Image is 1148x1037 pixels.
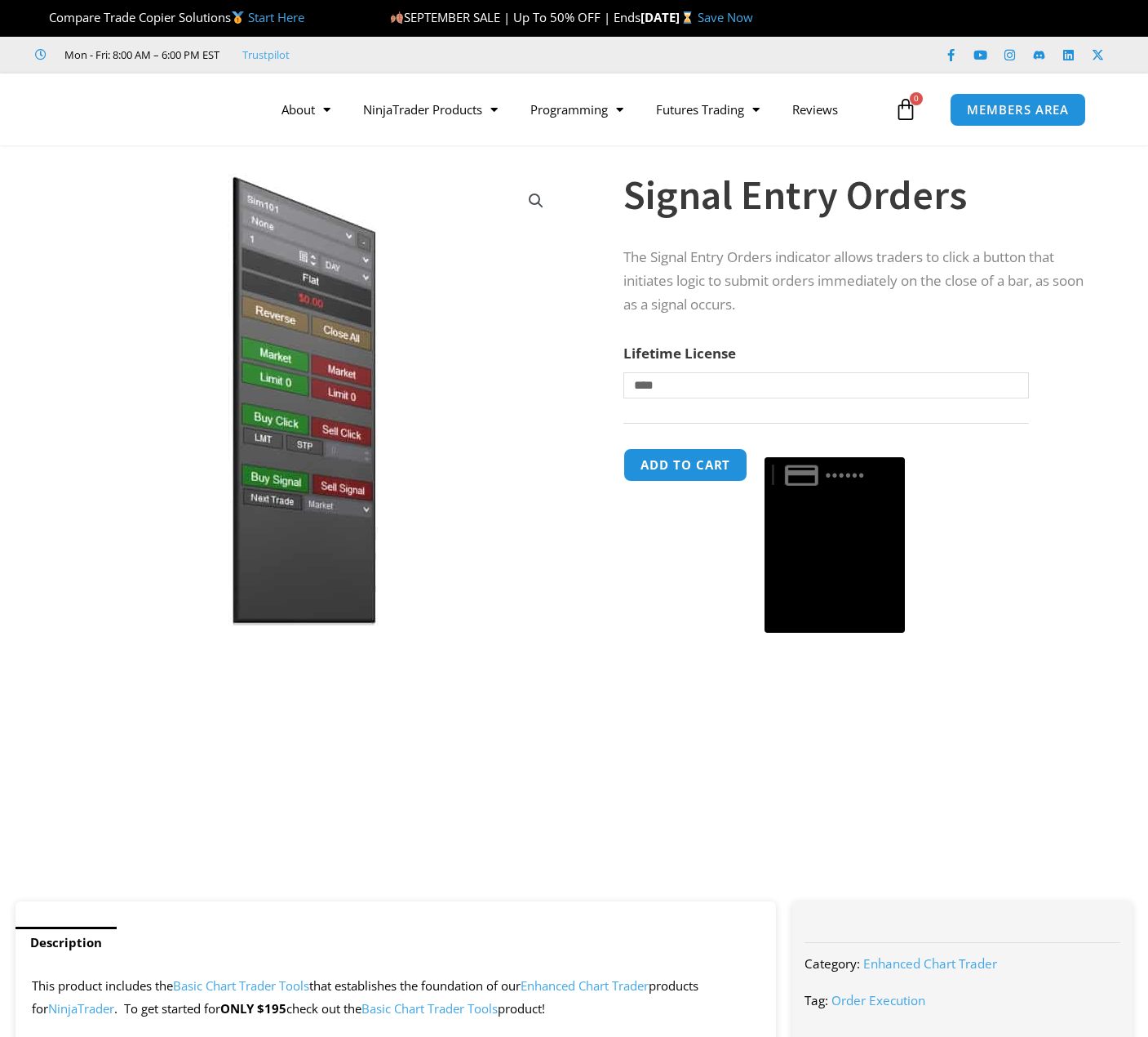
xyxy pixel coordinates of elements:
button: Add to cart [623,448,747,482]
button: Buy with GPay [765,457,905,634]
strong: ONLY $195 [220,1000,286,1017]
img: 🏆 [36,11,48,24]
img: 🥇 [232,11,244,24]
img: 🍂 [391,11,403,24]
span: MEMBERS AREA [967,104,1069,116]
span: 0 [910,92,923,105]
a: Basic Chart Trader Tools [173,977,309,994]
a: Basic Chart Trader Tools [361,1000,498,1017]
p: This product includes the that establishes the foundation of our products for . To get started for [32,975,760,1021]
img: SignalEntryOrders [38,174,563,625]
a: MEMBERS AREA [950,93,1086,127]
a: Enhanced Chart Trader [863,955,997,972]
span: Mon - Fri: 8:00 AM – 6:00 PM EST [60,45,219,65]
iframe: Prerender PayPal Message 1 [623,772,1100,894]
a: NinjaTrader Products [347,91,514,128]
a: Save Now [698,9,753,25]
img: LogoAI | Affordable Indicators – NinjaTrader [50,80,225,139]
a: Description [16,927,117,959]
iframe: Secure payment input frame [761,446,908,447]
span: check out the product! [286,1000,545,1017]
a: About [265,91,347,128]
a: Start Here [248,9,304,25]
a: Programming [514,91,640,128]
a: Futures Trading [640,91,776,128]
a: Enhanced Chart Trader [521,977,649,994]
a: Trustpilot [242,45,290,65]
span: SEPTEMBER SALE | Up To 50% OFF | Ends [390,9,640,25]
a: Order Execution [831,992,925,1008]
span: Compare Trade Copier Solutions [35,9,304,25]
a: 0 [870,86,942,133]
span: Tag: [804,992,828,1008]
p: The Signal Entry Orders indicator allows traders to click a button that initiates logic to submit... [623,246,1100,317]
img: ⌛ [681,11,694,24]
a: Reviews [776,91,854,128]
span: Category: [804,955,860,972]
strong: [DATE] [640,9,697,25]
label: Lifetime License [623,344,736,363]
a: View full-screen image gallery [521,186,551,216]
text: •••••• [827,466,867,484]
h1: Signal Entry Orders [623,167,1100,224]
a: NinjaTrader [48,1000,114,1017]
iframe: PayPal Message 1 [623,642,1100,764]
nav: Menu [265,91,889,128]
